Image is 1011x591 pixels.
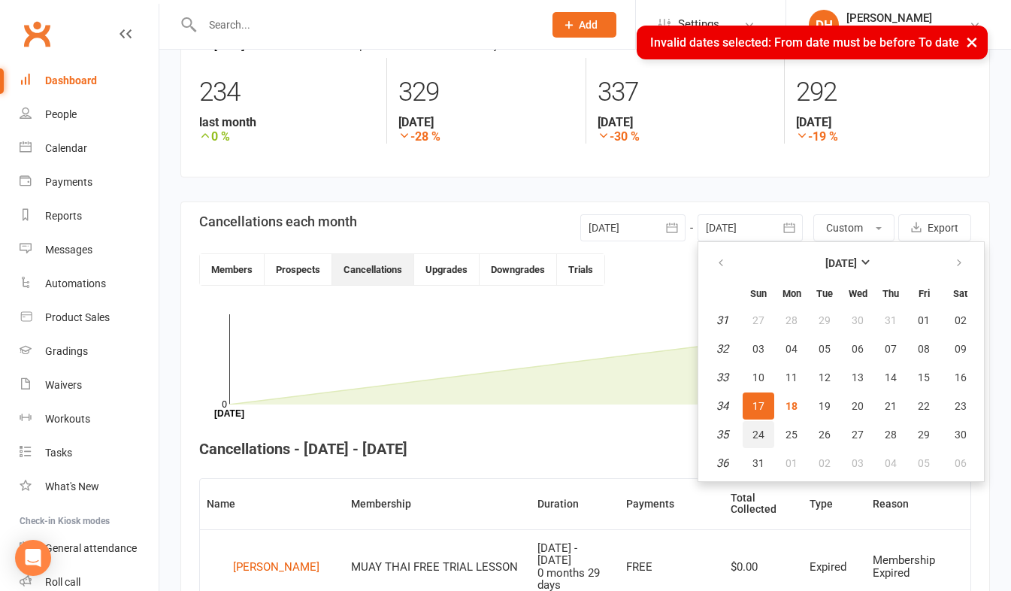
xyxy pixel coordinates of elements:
[531,479,619,529] th: Duration
[776,335,807,362] button: 04
[776,392,807,420] button: 18
[398,115,574,129] strong: [DATE]
[199,70,375,115] div: 234
[846,11,932,25] div: [PERSON_NAME]
[20,98,159,132] a: People
[852,314,864,326] span: 30
[875,335,907,362] button: 07
[752,400,764,412] span: 17
[45,542,137,554] div: General attendance
[796,70,971,115] div: 292
[200,254,265,285] button: Members
[743,307,774,334] button: 27
[842,335,873,362] button: 06
[918,371,930,383] span: 15
[233,556,319,578] div: [PERSON_NAME]
[955,371,967,383] span: 16
[885,457,897,469] span: 04
[20,165,159,199] a: Payments
[626,561,717,574] div: FREE
[743,421,774,448] button: 24
[199,214,357,229] h3: Cancellations each month
[398,70,574,115] div: 329
[825,257,857,269] strong: [DATE]
[908,421,940,448] button: 29
[842,392,873,420] button: 20
[743,392,774,420] button: 17
[45,210,82,222] div: Reports
[20,267,159,301] a: Automations
[750,288,767,299] small: Sunday
[955,400,967,412] span: 23
[852,429,864,441] span: 27
[803,479,866,529] th: Type
[332,254,414,285] button: Cancellations
[45,108,77,120] div: People
[955,457,967,469] span: 06
[941,307,979,334] button: 02
[918,429,930,441] span: 29
[199,115,375,129] strong: last month
[796,129,971,144] strong: -19 %
[45,244,92,256] div: Messages
[20,532,159,565] a: General attendance kiosk mode
[199,129,375,144] strong: 0 %
[619,479,724,529] th: Payments
[785,400,798,412] span: 18
[20,132,159,165] a: Calendar
[819,457,831,469] span: 02
[852,371,864,383] span: 13
[45,576,80,588] div: Roll call
[265,254,332,285] button: Prospects
[20,470,159,504] a: What's New
[598,115,773,129] strong: [DATE]
[198,14,533,35] input: Search...
[45,311,110,323] div: Product Sales
[716,314,728,327] em: 31
[809,421,840,448] button: 26
[819,429,831,441] span: 26
[552,12,616,38] button: Add
[20,335,159,368] a: Gradings
[875,450,907,477] button: 04
[199,441,971,457] h4: Cancellations - [DATE] - [DATE]
[885,314,897,326] span: 31
[776,364,807,391] button: 11
[598,70,773,115] div: 337
[809,450,840,477] button: 02
[842,307,873,334] button: 30
[45,480,99,492] div: What's New
[819,371,831,383] span: 12
[852,400,864,412] span: 20
[776,307,807,334] button: 28
[752,314,764,326] span: 27
[842,450,873,477] button: 03
[598,129,773,144] strong: -30 %
[716,371,728,384] em: 33
[678,8,719,41] span: Settings
[849,288,867,299] small: Wednesday
[826,222,863,234] span: Custom
[743,450,774,477] button: 31
[918,400,930,412] span: 22
[785,343,798,355] span: 04
[20,199,159,233] a: Reports
[885,371,897,383] span: 14
[20,368,159,402] a: Waivers
[809,364,840,391] button: 12
[716,428,728,441] em: 35
[941,421,979,448] button: 30
[813,214,894,241] button: Custom
[955,314,967,326] span: 02
[908,335,940,362] button: 08
[45,74,97,86] div: Dashboard
[743,335,774,362] button: 03
[45,176,92,188] div: Payments
[809,307,840,334] button: 29
[809,392,840,420] button: 19
[875,364,907,391] button: 14
[20,233,159,267] a: Messages
[45,379,82,391] div: Waivers
[716,456,728,470] em: 36
[776,450,807,477] button: 01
